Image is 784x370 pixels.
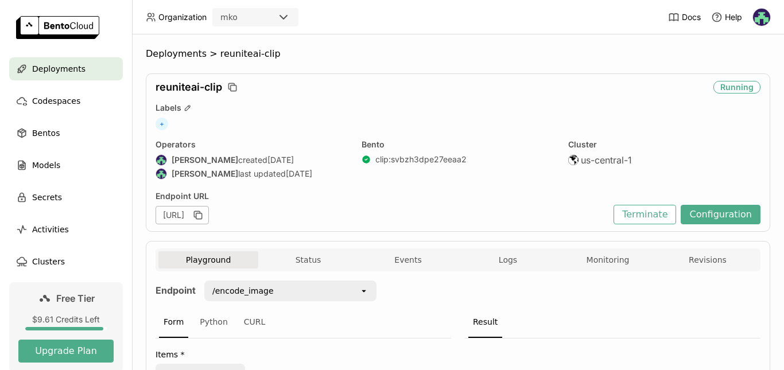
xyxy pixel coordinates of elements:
span: Bentos [32,126,60,140]
input: Selected /encode_image. [275,285,276,297]
button: Terminate [614,205,676,224]
div: [URL] [156,206,209,224]
span: Help [725,12,742,22]
div: Help [711,11,742,23]
div: Operators [156,139,348,150]
div: CURL [239,307,270,338]
button: Revisions [658,251,758,268]
a: Codespaces [9,89,123,112]
span: [DATE] [267,155,294,165]
div: Form [159,307,188,338]
span: Codespaces [32,94,80,108]
label: Items * [156,350,451,359]
div: Result [468,307,502,338]
div: last updated [156,168,348,180]
div: created [156,154,348,166]
span: Free Tier [56,293,95,304]
div: mko [220,11,238,23]
button: Status [258,251,358,268]
a: Secrets [9,186,123,209]
a: Bentos [9,122,123,145]
svg: open [359,286,368,295]
span: Logs [499,255,517,265]
img: Ayodeji Osasona [156,155,166,165]
span: us-central-1 [581,154,632,166]
span: Deployments [146,48,207,60]
span: Secrets [32,190,62,204]
span: Activities [32,223,69,236]
a: Activities [9,218,123,241]
a: Docs [668,11,701,23]
div: Cluster [568,139,760,150]
div: $9.61 Credits Left [18,314,114,325]
img: Ayodeji Osasona [156,169,166,179]
div: Python [195,307,232,338]
strong: [PERSON_NAME] [172,155,238,165]
span: Clusters [32,255,65,268]
strong: Endpoint [156,285,196,296]
span: [DATE] [286,169,312,179]
a: Models [9,154,123,177]
span: Docs [682,12,701,22]
span: Models [32,158,60,172]
span: + [156,118,168,130]
nav: Breadcrumbs navigation [146,48,770,60]
div: Endpoint URL [156,191,608,201]
strong: [PERSON_NAME] [172,169,238,179]
div: Labels [156,103,760,113]
a: Clusters [9,250,123,273]
div: Running [713,81,760,94]
input: Selected mko. [239,12,240,24]
button: Configuration [681,205,760,224]
img: logo [16,16,99,39]
img: Ayodeji Osasona [753,9,770,26]
button: Playground [158,251,258,268]
span: Deployments [32,62,86,76]
div: Bento [362,139,554,150]
span: > [207,48,220,60]
button: Upgrade Plan [18,340,114,363]
button: Monitoring [558,251,658,268]
button: Events [358,251,458,268]
a: clip:svbzh3dpe27eeaa2 [375,154,467,165]
span: reuniteai-clip [156,81,222,94]
span: reuniteai-clip [220,48,281,60]
div: /encode_image [212,285,274,297]
a: Deployments [9,57,123,80]
span: Organization [158,12,207,22]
